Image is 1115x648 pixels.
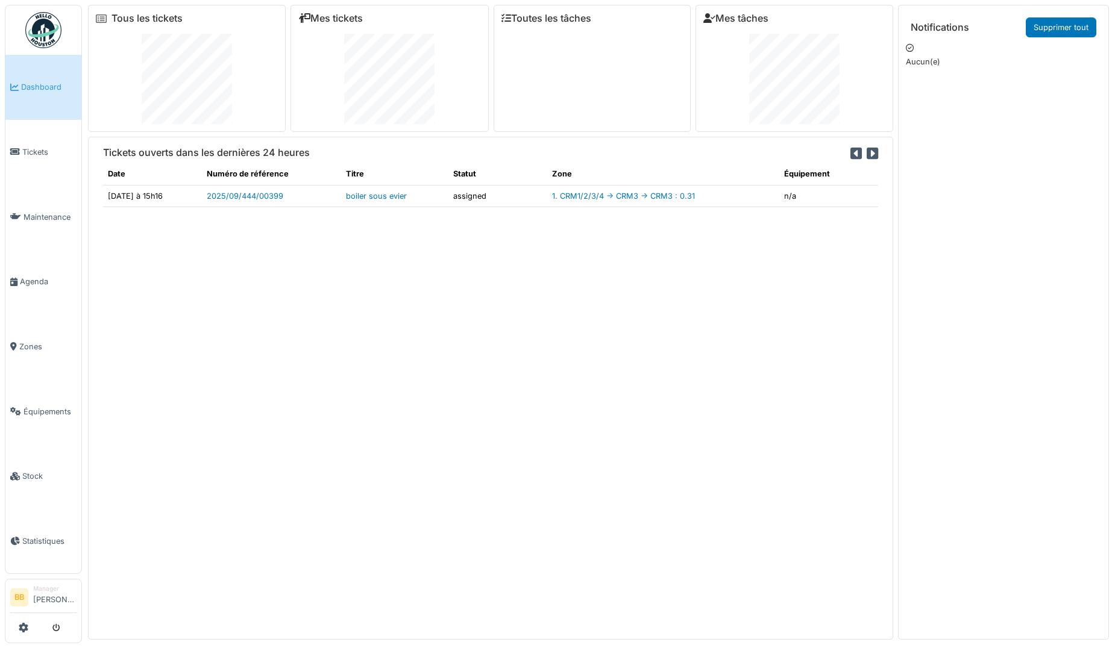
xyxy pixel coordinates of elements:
[103,147,310,158] h6: Tickets ouverts dans les dernières 24 heures
[448,185,547,207] td: assigned
[341,163,448,185] th: Titre
[448,163,547,185] th: Statut
[24,211,77,223] span: Maintenance
[547,163,779,185] th: Zone
[5,444,81,509] a: Stock
[346,192,407,201] a: boiler sous evier
[33,584,77,593] div: Manager
[10,584,77,613] a: BB Manager[PERSON_NAME]
[5,120,81,185] a: Tickets
[906,56,1101,67] p: Aucun(e)
[25,12,61,48] img: Badge_color-CXgf-gQk.svg
[5,184,81,249] a: Maintenance
[911,22,969,33] h6: Notifications
[33,584,77,610] li: [PERSON_NAME]
[22,470,77,482] span: Stock
[19,341,77,352] span: Zones
[5,509,81,574] a: Statistiques
[298,13,363,24] a: Mes tickets
[703,13,768,24] a: Mes tâches
[779,163,878,185] th: Équipement
[103,185,202,207] td: [DATE] à 15h16
[20,276,77,287] span: Agenda
[5,55,81,120] a: Dashboard
[10,588,28,606] li: BB
[779,185,878,207] td: n/a
[21,81,77,93] span: Dashboard
[5,314,81,379] a: Zones
[501,13,591,24] a: Toutes les tâches
[111,13,183,24] a: Tous les tickets
[1026,17,1096,37] a: Supprimer tout
[5,379,81,444] a: Équipements
[207,192,283,201] a: 2025/09/444/00399
[5,249,81,314] a: Agenda
[103,163,202,185] th: Date
[24,406,77,417] span: Équipements
[202,163,341,185] th: Numéro de référence
[22,146,77,158] span: Tickets
[22,535,77,547] span: Statistiques
[552,192,695,201] a: 1. CRM1/2/3/4 -> CRM3 -> CRM3 : 0.31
